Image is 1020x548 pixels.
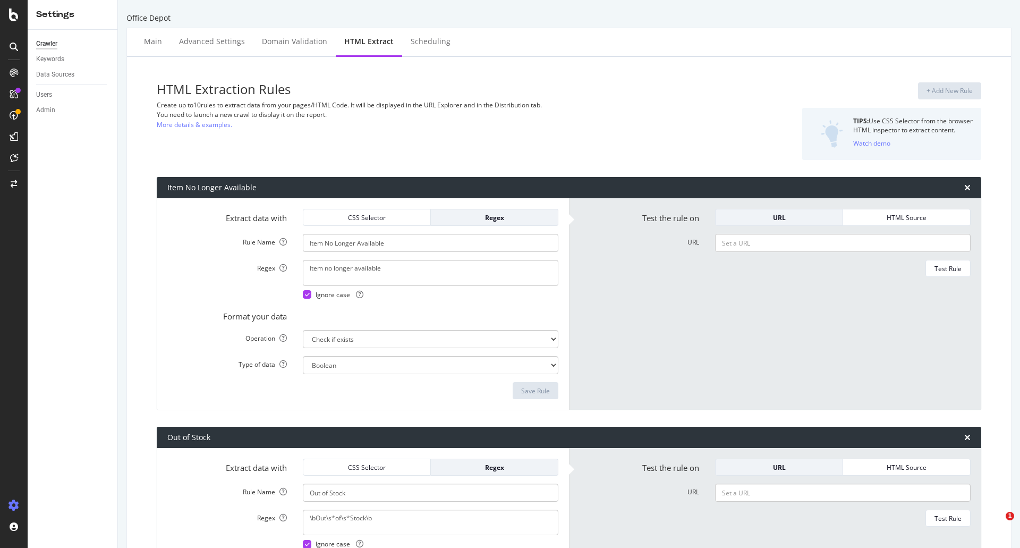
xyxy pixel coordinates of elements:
[312,463,422,472] div: CSS Selector
[925,510,971,527] button: Test Rule
[853,134,890,151] button: Watch demo
[157,110,701,119] div: You need to launch a new crawl to display it on the report.
[925,260,971,277] button: Test Rule
[843,459,971,476] button: HTML Source
[167,182,257,193] div: Item No Longer Available
[715,234,971,252] input: Set a URL
[984,512,1009,537] iframe: Intercom live chat
[724,213,834,222] div: URL
[344,36,394,47] div: HTML Extract
[159,484,295,496] label: Rule Name
[724,463,834,472] div: URL
[36,9,109,21] div: Settings
[411,36,450,47] div: Scheduling
[36,105,55,116] div: Admin
[715,459,843,476] button: URL
[159,209,295,224] label: Extract data with
[316,290,363,299] span: Ignore case
[1006,512,1014,520] span: 1
[852,213,962,222] div: HTML Source
[159,330,295,343] label: Operation
[262,36,327,47] div: Domain Validation
[934,514,962,523] div: Test Rule
[144,36,162,47] div: Main
[439,463,549,472] div: Regex
[853,116,869,125] strong: TIPS:
[853,116,973,125] div: Use CSS Selector from the browser
[126,13,1011,23] div: Office Depot
[853,139,890,148] div: Watch demo
[159,260,295,273] label: Regex
[36,54,110,65] a: Keywords
[36,69,110,80] a: Data Sources
[715,484,971,502] input: Set a URL
[36,38,57,49] div: Crawler
[303,484,558,502] input: Provide a name
[159,356,295,369] label: Type of data
[157,119,232,130] a: More details & examples.
[303,510,558,535] textarea: \bOut\s*of\s*Stock\b
[918,82,981,99] button: + Add New Rule
[303,234,558,252] input: Provide a name
[303,459,431,476] button: CSS Selector
[159,510,295,522] label: Regex
[572,209,707,224] label: Test the rule on
[312,213,422,222] div: CSS Selector
[159,234,295,247] label: Rule Name
[157,100,701,109] div: Create up to 10 rules to extract data from your pages/HTML Code. It will be displayed in the URL ...
[36,89,110,100] a: Users
[303,260,558,285] textarea: Item no longer available
[964,183,971,192] div: times
[715,209,843,226] button: URL
[572,234,707,247] label: URL
[159,307,295,322] label: Format your data
[439,213,549,222] div: Regex
[934,264,962,273] div: Test Rule
[36,105,110,116] a: Admin
[926,86,973,95] div: + Add New Rule
[36,54,64,65] div: Keywords
[167,432,210,443] div: Out of Stock
[964,433,971,442] div: times
[843,209,971,226] button: HTML Source
[521,386,550,395] div: Save Rule
[303,209,431,226] button: CSS Selector
[853,125,973,134] div: HTML inspector to extract content.
[159,459,295,474] label: Extract data with
[572,459,707,474] label: Test the rule on
[179,36,245,47] div: Advanced Settings
[572,484,707,496] label: URL
[36,89,52,100] div: Users
[36,38,110,49] a: Crawler
[431,459,558,476] button: Regex
[36,69,74,80] div: Data Sources
[821,120,843,148] img: DZQOUYU0WpgAAAAASUVORK5CYII=
[852,463,962,472] div: HTML Source
[431,209,558,226] button: Regex
[157,82,701,96] h3: HTML Extraction Rules
[513,382,558,399] button: Save Rule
